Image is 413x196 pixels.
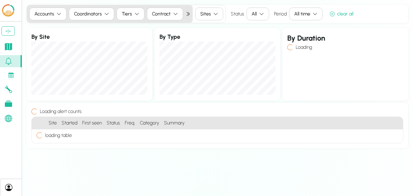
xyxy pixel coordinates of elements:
label: Status [231,10,244,18]
h2: By Duration [287,33,403,44]
h3: By Type [160,33,276,42]
h4: Loading alert counts [37,108,82,115]
h4: Site [46,117,59,129]
h4: Category [137,117,162,129]
h4: Freq. [122,117,137,129]
h4: Loading [293,44,312,51]
div: All time [294,10,310,18]
h3: By Site [31,33,147,42]
button: clear all [327,10,356,18]
div: Sites [200,10,211,18]
h4: Summary [162,117,403,129]
div: All [252,10,257,18]
h4: Started [59,117,80,129]
div: Accounts [34,10,54,18]
div: Contract [152,10,171,18]
div: clear all [330,10,353,18]
div: Tiers [122,10,132,18]
h4: First seen [80,117,104,129]
div: Coordinators [74,10,102,18]
h4: loading table [43,132,72,139]
h4: Status [104,117,122,129]
img: LCOE.ai [1,4,15,18]
label: Period [274,10,287,18]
